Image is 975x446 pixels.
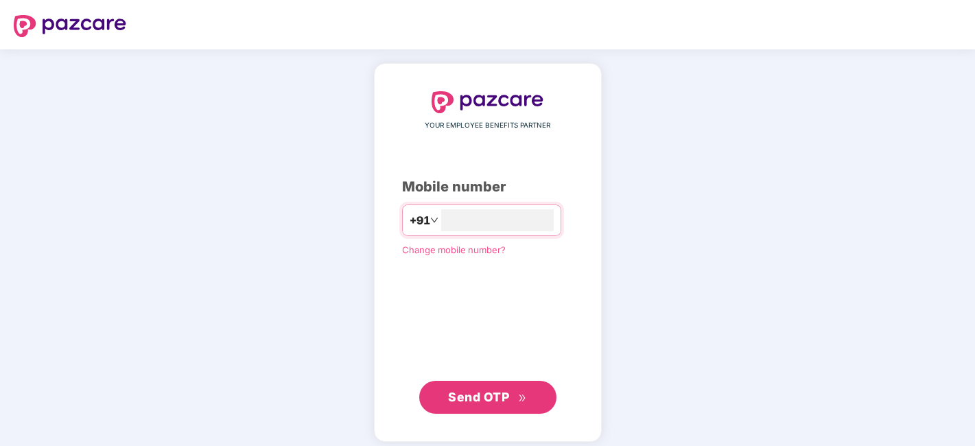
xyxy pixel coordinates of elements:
a: Change mobile number? [402,244,506,255]
button: Send OTPdouble-right [419,381,556,414]
img: logo [14,15,126,37]
span: YOUR EMPLOYEE BENEFITS PARTNER [425,120,550,131]
img: logo [432,91,544,113]
span: +91 [410,212,430,229]
span: Send OTP [448,390,509,404]
span: double-right [518,394,527,403]
div: Mobile number [402,176,574,198]
span: down [430,216,438,224]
